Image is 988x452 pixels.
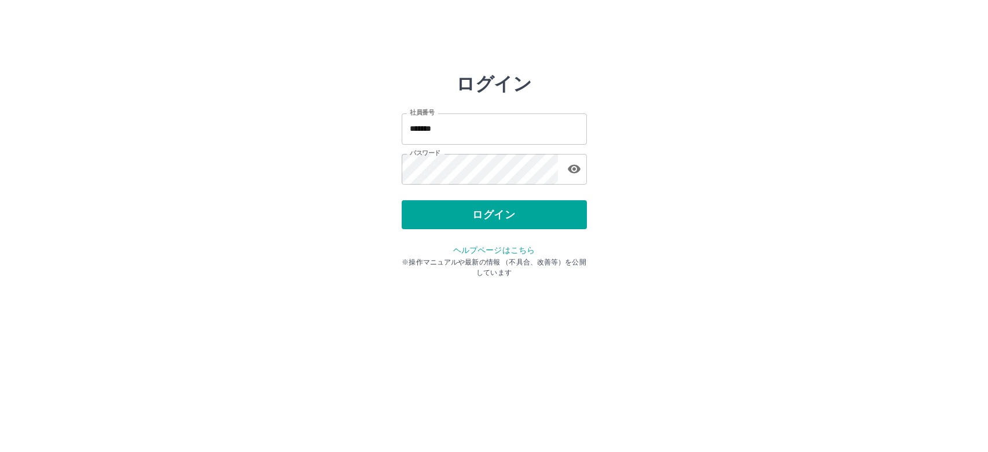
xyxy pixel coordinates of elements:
a: ヘルプページはこちら [453,245,535,255]
button: ログイン [402,200,587,229]
p: ※操作マニュアルや最新の情報 （不具合、改善等）を公開しています [402,257,587,278]
h2: ログイン [456,73,532,95]
label: 社員番号 [410,108,434,117]
label: パスワード [410,149,440,157]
